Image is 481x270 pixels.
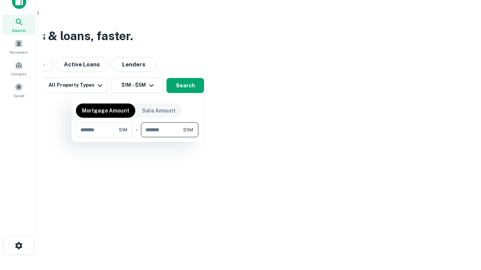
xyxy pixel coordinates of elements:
[443,210,481,246] iframe: Chat Widget
[82,106,129,115] p: Mortgage Amount
[119,126,127,133] span: $1M
[183,126,193,133] span: $5M
[142,106,175,115] p: Sale Amount
[136,122,138,137] div: -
